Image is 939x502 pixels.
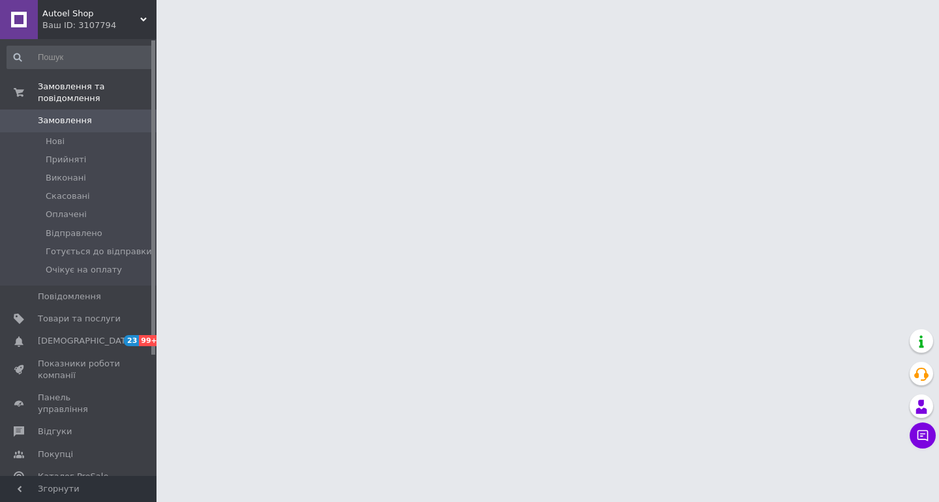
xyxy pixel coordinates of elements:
[46,209,87,220] span: Оплачені
[38,426,72,437] span: Відгуки
[38,471,108,482] span: Каталог ProSale
[46,154,86,166] span: Прийняті
[38,392,121,415] span: Панель управління
[46,246,152,258] span: Готується до відправки
[38,115,92,126] span: Замовлення
[7,46,154,69] input: Пошук
[139,335,160,346] span: 99+
[42,20,156,31] div: Ваш ID: 3107794
[46,136,65,147] span: Нові
[38,449,73,460] span: Покупці
[38,313,121,325] span: Товари та послуги
[46,228,102,239] span: Відправлено
[46,172,86,184] span: Виконані
[42,8,140,20] span: Autoel Shop
[124,335,139,346] span: 23
[46,190,90,202] span: Скасовані
[38,291,101,303] span: Повідомлення
[38,358,121,381] span: Показники роботи компанії
[38,335,134,347] span: [DEMOGRAPHIC_DATA]
[46,264,122,276] span: Очікує на оплату
[910,422,936,449] button: Чат з покупцем
[38,81,156,104] span: Замовлення та повідомлення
